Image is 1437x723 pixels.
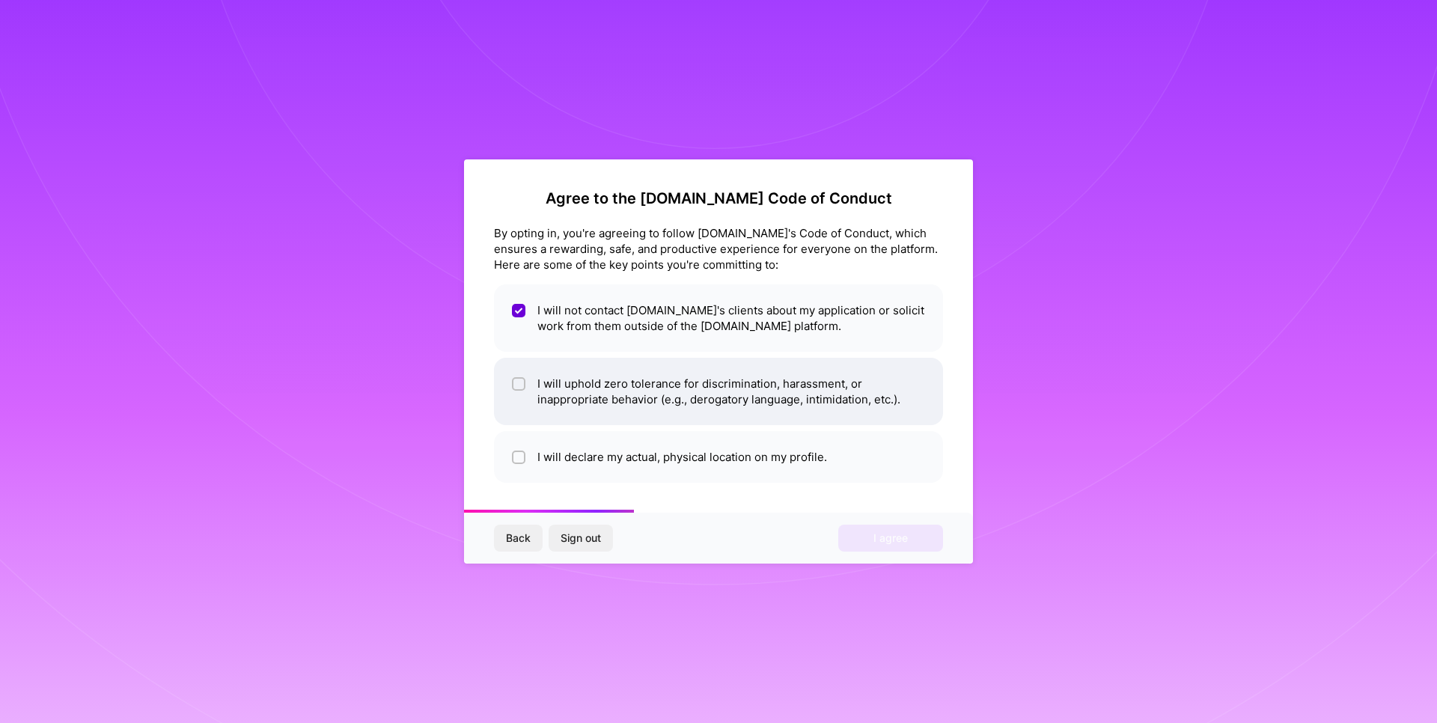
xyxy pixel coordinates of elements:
li: I will declare my actual, physical location on my profile. [494,431,943,483]
li: I will not contact [DOMAIN_NAME]'s clients about my application or solicit work from them outside... [494,284,943,352]
li: I will uphold zero tolerance for discrimination, harassment, or inappropriate behavior (e.g., der... [494,358,943,425]
span: Sign out [561,531,601,546]
div: By opting in, you're agreeing to follow [DOMAIN_NAME]'s Code of Conduct, which ensures a rewardin... [494,225,943,272]
span: Back [506,531,531,546]
button: Back [494,525,543,552]
button: Sign out [549,525,613,552]
h2: Agree to the [DOMAIN_NAME] Code of Conduct [494,189,943,207]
